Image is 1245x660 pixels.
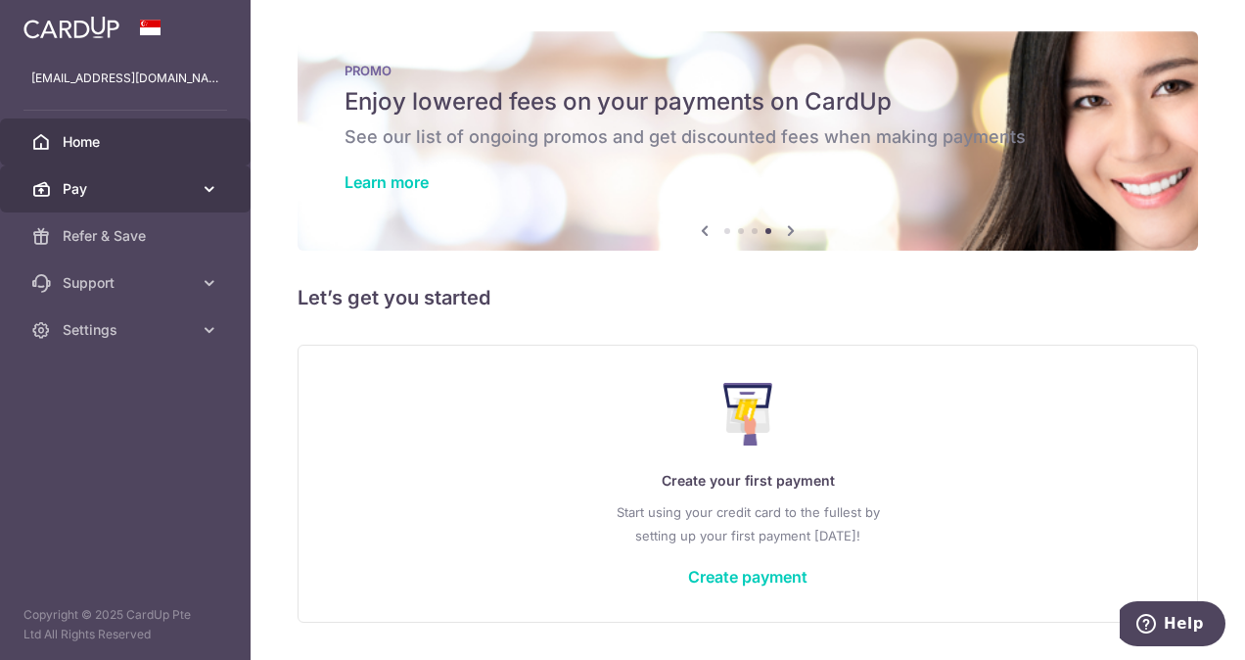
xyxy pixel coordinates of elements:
h5: Let’s get you started [298,282,1198,313]
p: PROMO [345,63,1151,78]
a: Learn more [345,172,429,192]
h6: See our list of ongoing promos and get discounted fees when making payments [345,125,1151,149]
span: Home [63,132,192,152]
a: Create payment [688,567,807,587]
img: CardUp [23,16,119,39]
span: Pay [63,179,192,199]
p: Start using your credit card to the fullest by setting up your first payment [DATE]! [338,500,1158,547]
img: Make Payment [723,383,773,446]
p: Create your first payment [338,469,1158,493]
span: Settings [63,320,192,340]
span: Refer & Save [63,226,192,246]
iframe: Opens a widget where you can find more information [1120,601,1225,650]
h5: Enjoy lowered fees on your payments on CardUp [345,86,1151,118]
span: Support [63,273,192,293]
img: Latest Promos banner [298,31,1198,251]
p: [EMAIL_ADDRESS][DOMAIN_NAME] [31,69,219,88]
